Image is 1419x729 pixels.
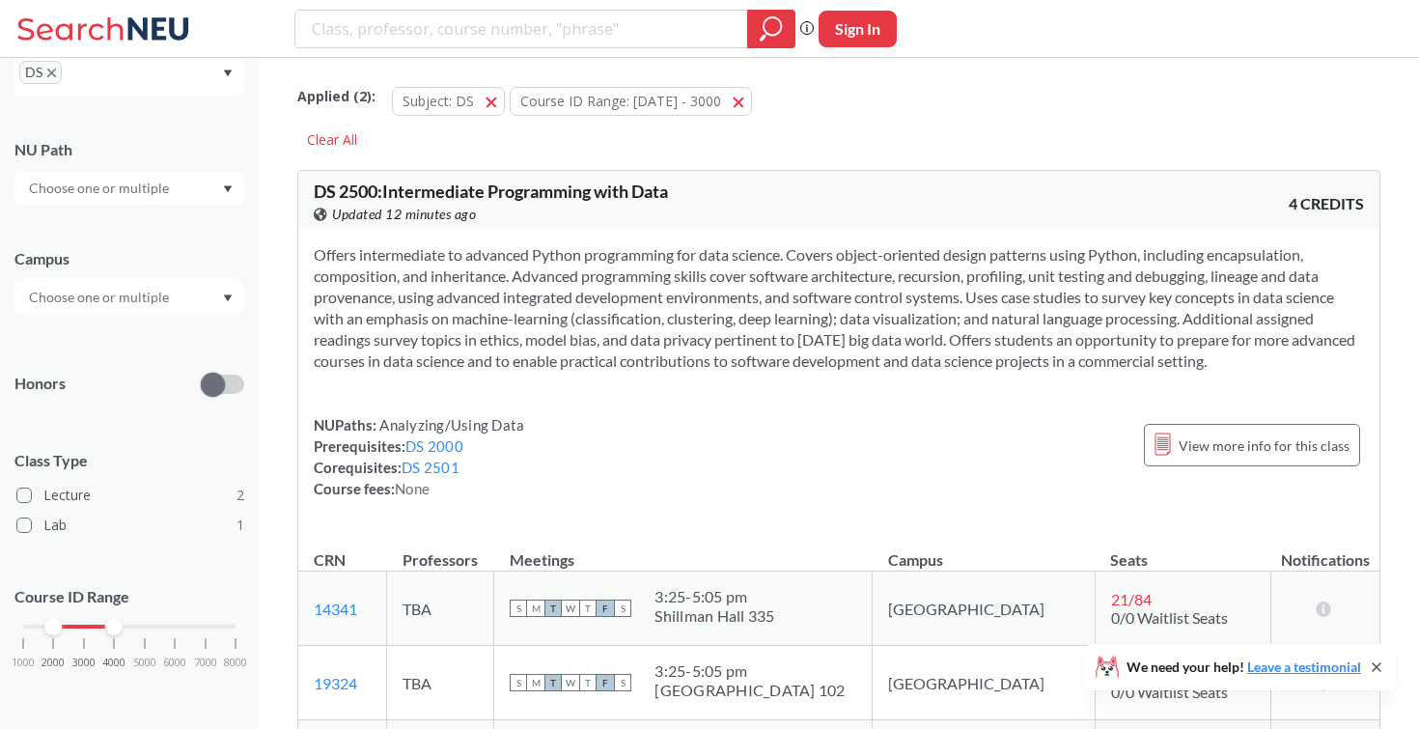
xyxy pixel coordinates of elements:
span: DS 2500 : Intermediate Programming with Data [314,181,668,202]
a: Leave a testimonial [1247,659,1361,675]
div: 3:25 - 5:05 pm [654,587,774,606]
svg: X to remove pill [47,69,56,77]
span: 0/0 Waitlist Seats [1111,608,1228,627]
th: Notifications [1271,530,1379,572]
span: M [527,600,544,617]
span: 8000 [224,658,247,668]
a: 14341 [314,600,357,618]
span: 2 [236,485,244,506]
button: Sign In [819,11,897,47]
span: We need your help! [1127,660,1361,674]
div: DSX to remove pillDropdown arrow [14,56,244,96]
div: NUPaths: Prerequisites: Corequisites: Course fees: [314,414,524,499]
span: 4000 [102,658,125,668]
span: 6000 [163,658,186,668]
span: S [510,674,527,691]
input: Choose one or multiple [19,177,181,200]
label: Lecture [16,483,244,508]
div: Shillman Hall 335 [654,606,774,626]
div: 3:25 - 5:05 pm [654,661,845,681]
button: Subject: DS [392,87,505,116]
svg: Dropdown arrow [223,294,233,302]
svg: Dropdown arrow [223,185,233,193]
div: [GEOGRAPHIC_DATA] 102 [654,681,845,700]
p: Honors [14,373,66,395]
span: T [544,600,562,617]
span: T [579,674,597,691]
td: [GEOGRAPHIC_DATA] [873,646,1096,720]
span: S [614,674,631,691]
td: TBA [387,572,494,646]
th: Seats [1095,530,1270,572]
span: 7000 [194,658,217,668]
div: CRN [314,549,346,571]
span: 1000 [12,658,35,668]
span: 5000 [133,658,156,668]
section: Offers intermediate to advanced Python programming for data science. Covers object-oriented desig... [314,244,1364,372]
th: Professors [387,530,494,572]
div: Clear All [297,126,367,154]
a: 19324 [314,674,357,692]
span: Course ID Range: [DATE] - 3000 [520,92,721,110]
span: S [614,600,631,617]
span: 4 CREDITS [1289,193,1364,214]
td: TBA [387,646,494,720]
span: DSX to remove pill [19,61,62,84]
p: Course ID Range [14,586,244,608]
span: Subject: DS [403,92,474,110]
div: Dropdown arrow [14,172,244,205]
input: Class, professor, course number, "phrase" [310,13,734,45]
span: View more info for this class [1179,434,1349,458]
span: 2000 [42,658,65,668]
span: Analyzing/Using Data [376,416,524,434]
a: DS 2501 [402,459,459,476]
a: DS 2000 [405,437,463,455]
span: W [562,674,579,691]
span: 21 / 84 [1111,590,1152,608]
span: M [527,674,544,691]
span: F [597,674,614,691]
span: F [597,600,614,617]
div: NU Path [14,139,244,160]
th: Campus [873,530,1096,572]
span: W [562,600,579,617]
input: Choose one or multiple [19,286,181,309]
span: Class Type [14,450,244,471]
svg: Dropdown arrow [223,70,233,77]
span: 0/0 Waitlist Seats [1111,683,1228,701]
span: 3000 [72,658,96,668]
label: Lab [16,513,244,538]
div: magnifying glass [747,10,795,48]
span: Applied ( 2 ): [297,86,376,107]
span: None [395,480,430,497]
span: S [510,600,527,617]
span: T [579,600,597,617]
span: 1 [236,515,244,536]
td: [GEOGRAPHIC_DATA] [873,572,1096,646]
div: Campus [14,248,244,269]
button: Course ID Range: [DATE] - 3000 [510,87,752,116]
span: Updated 12 minutes ago [332,204,476,225]
div: Dropdown arrow [14,281,244,314]
th: Meetings [494,530,873,572]
span: T [544,674,562,691]
svg: magnifying glass [760,15,783,42]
